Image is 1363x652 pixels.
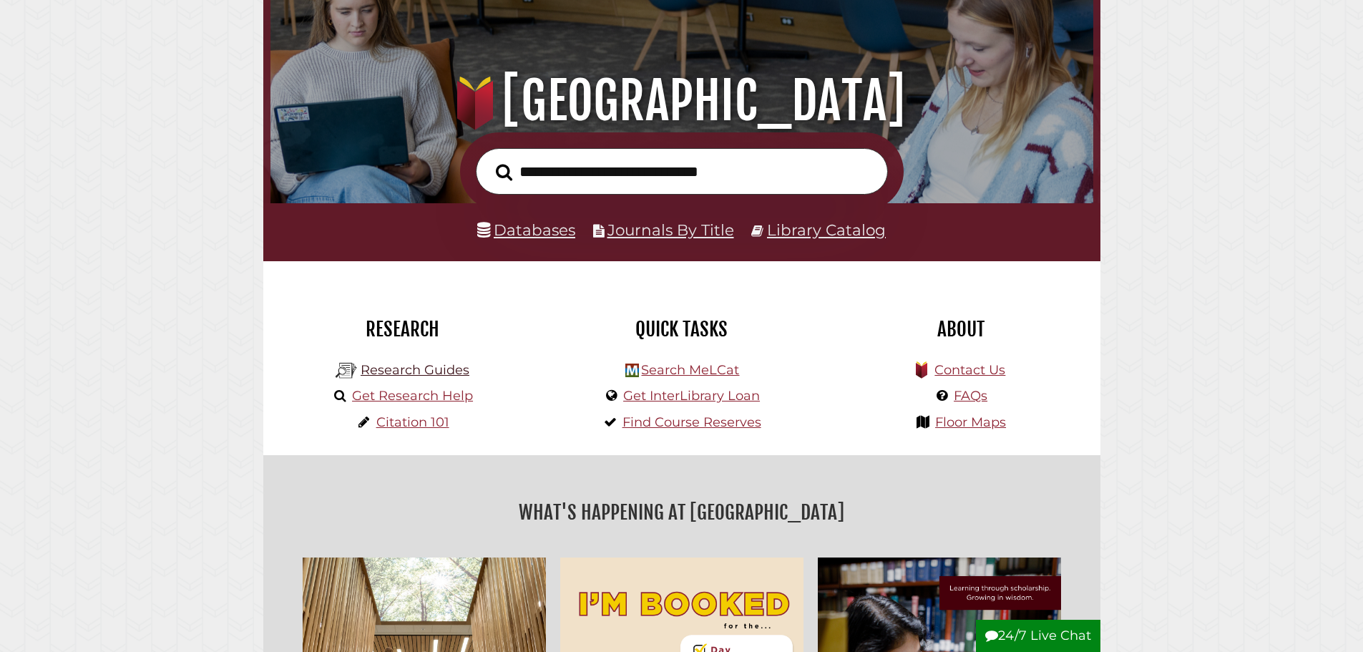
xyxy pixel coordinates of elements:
h2: Quick Tasks [553,317,811,341]
a: Journals By Title [607,220,734,239]
h2: Research [274,317,532,341]
h1: [GEOGRAPHIC_DATA] [290,69,1073,132]
h2: What's Happening at [GEOGRAPHIC_DATA] [274,496,1090,529]
a: Research Guides [361,362,469,378]
a: Get Research Help [352,388,473,404]
img: Hekman Library Logo [336,360,357,381]
h2: About [832,317,1090,341]
a: Search MeLCat [641,362,739,378]
a: Databases [477,220,575,239]
a: Contact Us [934,362,1005,378]
a: Library Catalog [767,220,886,239]
a: Find Course Reserves [622,414,761,430]
a: FAQs [954,388,987,404]
a: Citation 101 [376,414,449,430]
a: Floor Maps [935,414,1006,430]
i: Search [496,163,512,181]
img: Hekman Library Logo [625,364,639,377]
a: Get InterLibrary Loan [623,388,760,404]
button: Search [489,160,519,185]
